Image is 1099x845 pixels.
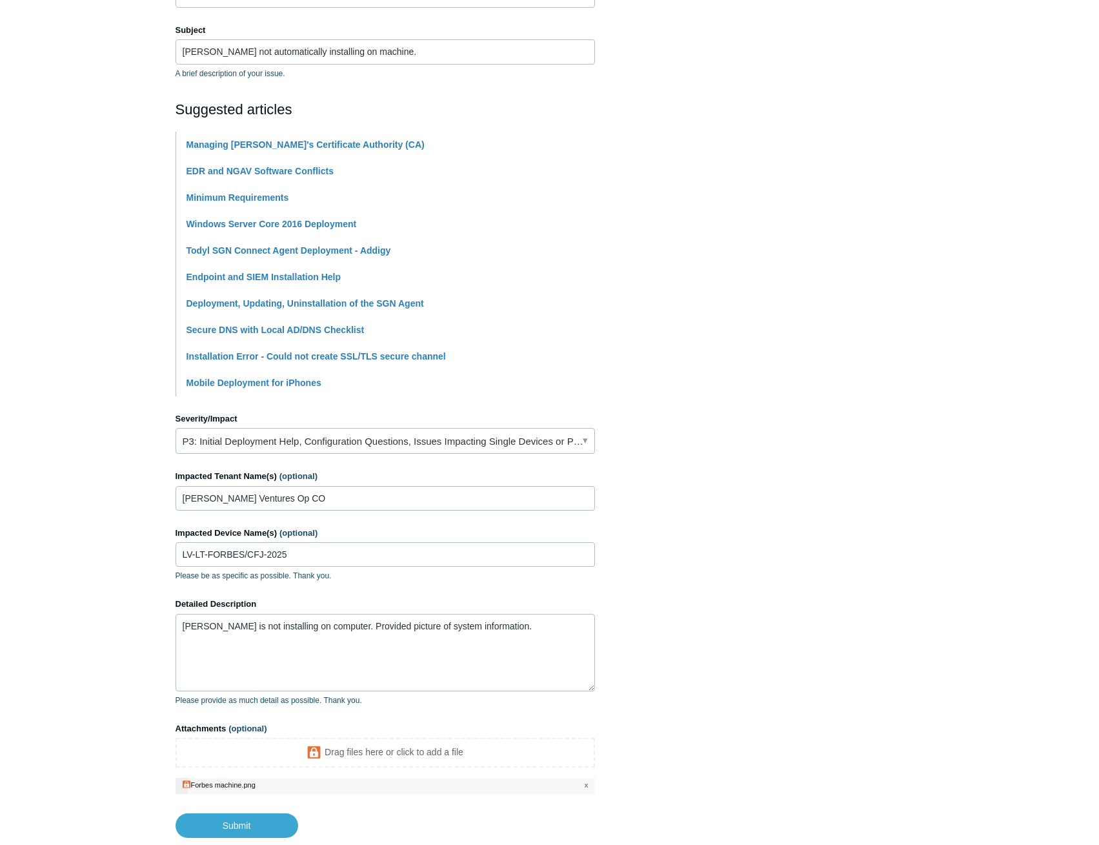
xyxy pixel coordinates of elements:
[176,24,595,37] label: Subject
[187,166,334,176] a: EDR and NGAV Software Conflicts
[176,695,595,706] p: Please provide as much detail as possible. Thank you.
[176,813,298,838] input: Submit
[176,68,595,79] p: A brief description of your issue.
[187,139,425,150] a: Managing [PERSON_NAME]'s Certificate Authority (CA)
[176,428,595,454] a: P3: Initial Deployment Help, Configuration Questions, Issues Impacting Single Devices or Past Out...
[176,570,595,582] p: Please be as specific as possible. Thank you.
[187,325,365,335] a: Secure DNS with Local AD/DNS Checklist
[187,378,321,388] a: Mobile Deployment for iPhones
[187,351,446,361] a: Installation Error - Could not create SSL/TLS secure channel
[176,99,595,120] h2: Suggested articles
[191,781,256,789] div: Forbes machine.png
[279,471,318,481] span: (optional)
[187,245,391,256] a: Todyl SGN Connect Agent Deployment - Addigy
[187,192,289,203] a: Minimum Requirements
[279,528,318,538] span: (optional)
[187,298,424,309] a: Deployment, Updating, Uninstallation of the SGN Agent
[584,780,588,791] span: x
[176,470,595,483] label: Impacted Tenant Name(s)
[187,272,341,282] a: Endpoint and SIEM Installation Help
[228,724,267,733] span: (optional)
[176,412,595,425] label: Severity/Impact
[176,722,595,735] label: Attachments
[187,219,357,229] a: Windows Server Core 2016 Deployment
[176,527,595,540] label: Impacted Device Name(s)
[176,598,595,611] label: Detailed Description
